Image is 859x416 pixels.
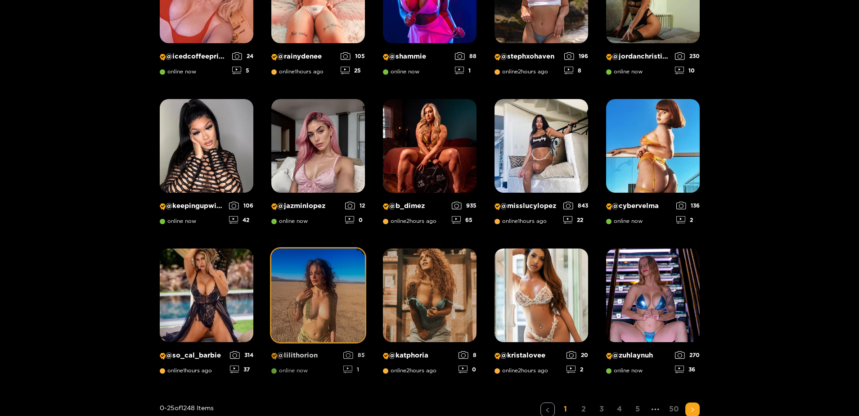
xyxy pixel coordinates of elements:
img: Creator Profile Image: cybervelma [606,99,700,193]
span: online 2 hours ago [495,367,548,374]
div: 42 [229,216,253,224]
span: online 2 hours ago [495,68,548,75]
a: Creator Profile Image: zuhlaynuh@zuhlaynuhonline now27036 [606,249,700,380]
a: 5 [630,402,645,416]
img: Creator Profile Image: b_dimez [383,99,477,193]
span: online 1 hours ago [271,68,324,75]
div: 0 [459,366,477,373]
div: 2 [567,366,588,373]
div: 20 [567,351,588,359]
a: 50 [666,402,682,416]
span: online now [383,68,419,75]
div: 196 [564,52,588,60]
img: Creator Profile Image: katphoria [383,249,477,342]
a: Creator Profile Image: misslucylopez@misslucylopezonline1hours ago84322 [495,99,588,231]
p: @ zuhlaynuh [606,351,670,360]
p: @ shammie [383,52,450,61]
p: @ keepingupwithmo [160,202,225,210]
div: 85 [343,351,365,359]
span: left [545,407,550,413]
p: @ kristalovee [495,351,562,360]
div: 8 [459,351,477,359]
div: 1 [455,67,477,74]
p: @ jazminlopez [271,202,341,210]
a: Creator Profile Image: keepingupwithmo@keepingupwithmoonline now10642 [160,99,253,231]
span: online now [606,218,643,224]
img: Creator Profile Image: misslucylopez [495,99,588,193]
a: Creator Profile Image: jazminlopez@jazminlopezonline now120 [271,99,365,231]
span: online now [271,218,308,224]
img: Creator Profile Image: keepingupwithmo [160,99,253,193]
img: Creator Profile Image: jazminlopez [271,99,365,193]
div: 5 [232,67,253,74]
div: 36 [675,366,700,373]
a: Creator Profile Image: katphoria@katphoriaonline2hours ago80 [383,249,477,380]
p: @ stephxohaven [495,52,560,61]
div: 10 [675,67,700,74]
a: Creator Profile Image: lilithorion@lilithoriononline now851 [271,249,365,380]
div: 843 [563,202,588,209]
img: Creator Profile Image: zuhlaynuh [606,249,700,342]
div: 12 [345,202,365,209]
p: @ lilithorion [271,351,339,360]
div: 2 [676,216,700,224]
div: 270 [675,351,700,359]
div: 22 [563,216,588,224]
p: @ icedcoffeeprincess [160,52,228,61]
div: 37 [230,366,253,373]
div: 24 [232,52,253,60]
div: 0 [345,216,365,224]
p: @ misslucylopez [495,202,559,210]
span: online now [606,367,643,374]
div: 8 [564,67,588,74]
span: online now [160,218,196,224]
div: 105 [341,52,365,60]
div: 106 [229,202,253,209]
p: @ rainydenee [271,52,336,61]
p: @ so_cal_barbie [160,351,225,360]
a: Creator Profile Image: b_dimez@b_dimezonline2hours ago93565 [383,99,477,231]
a: Creator Profile Image: so_cal_barbie@so_cal_barbieonline1hours ago31437 [160,249,253,380]
a: 1 [558,402,573,416]
a: Creator Profile Image: kristalovee@kristaloveeonline2hours ago202 [495,249,588,380]
p: @ jordanchristine_15 [606,52,670,61]
span: online 1 hours ago [160,367,212,374]
div: 1 [343,366,365,373]
a: 4 [612,402,627,416]
span: online 2 hours ago [383,367,436,374]
p: @ katphoria [383,351,454,360]
span: online now [606,68,643,75]
div: 25 [341,67,365,74]
img: Creator Profile Image: kristalovee [495,249,588,342]
img: Creator Profile Image: lilithorion [271,249,365,342]
div: 136 [676,202,700,209]
span: online now [160,68,196,75]
span: online 2 hours ago [383,218,436,224]
img: Creator Profile Image: so_cal_barbie [160,249,253,342]
p: @ cybervelma [606,202,672,210]
p: @ b_dimez [383,202,447,210]
a: 3 [594,402,609,416]
span: right [690,407,695,412]
div: 230 [675,52,700,60]
div: 935 [452,202,477,209]
div: 314 [230,351,253,359]
span: online now [271,367,308,374]
a: 2 [576,402,591,416]
a: Creator Profile Image: cybervelma@cybervelmaonline now1362 [606,99,700,231]
div: 88 [455,52,477,60]
span: online 1 hours ago [495,218,547,224]
div: 65 [452,216,477,224]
